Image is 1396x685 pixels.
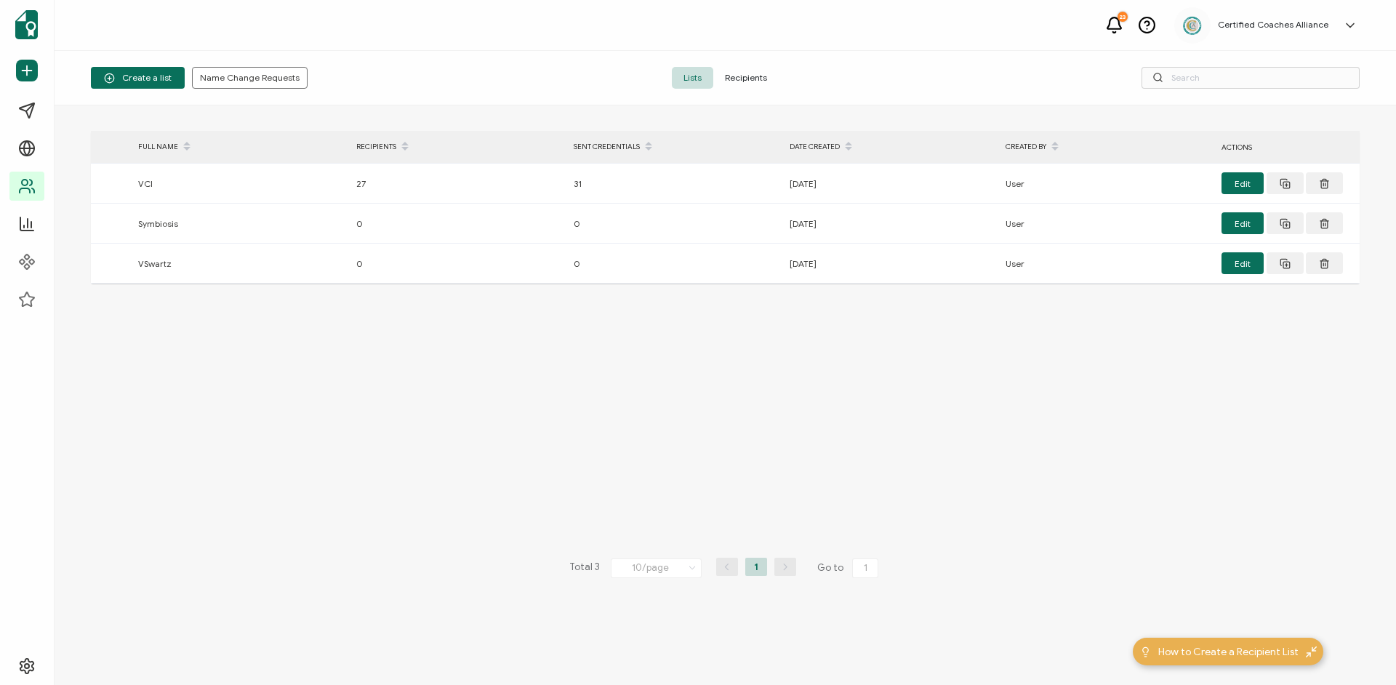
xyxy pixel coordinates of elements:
[1323,615,1396,685] iframe: Chat Widget
[1218,20,1328,30] h5: Certified Coaches Alliance
[566,175,782,192] div: 31
[782,135,998,159] div: DATE CREATED
[998,255,1214,272] div: User
[349,215,566,232] div: 0
[998,175,1214,192] div: User
[349,135,566,159] div: RECIPIENTS
[569,558,600,578] span: Total 3
[566,255,782,272] div: 0
[131,175,349,192] div: VCI
[131,255,349,272] div: VSwartz
[817,558,881,578] span: Go to
[998,135,1214,159] div: CREATED BY
[131,215,349,232] div: Symbiosis
[1221,172,1264,194] button: Edit
[1221,252,1264,274] button: Edit
[200,73,300,82] span: Name Change Requests
[104,73,172,84] span: Create a list
[1221,212,1264,234] button: Edit
[349,255,566,272] div: 0
[131,135,349,159] div: FULL NAME
[782,175,998,192] div: [DATE]
[782,215,998,232] div: [DATE]
[1182,15,1203,36] img: 2aa27aa7-df99-43f9-bc54-4d90c804c2bd.png
[566,215,782,232] div: 0
[745,558,767,576] li: 1
[713,67,779,89] span: Recipients
[1142,67,1360,89] input: Search
[1306,646,1317,657] img: minimize-icon.svg
[672,67,713,89] span: Lists
[91,67,185,89] button: Create a list
[611,558,702,578] input: Select
[15,10,38,39] img: sertifier-logomark-colored.svg
[998,215,1214,232] div: User
[782,255,998,272] div: [DATE]
[349,175,566,192] div: 27
[1214,139,1360,156] div: ACTIONS
[1158,644,1299,660] span: How to Create a Recipient List
[1118,12,1128,22] div: 23
[566,135,782,159] div: SENT CREDENTIALS
[192,67,308,89] button: Name Change Requests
